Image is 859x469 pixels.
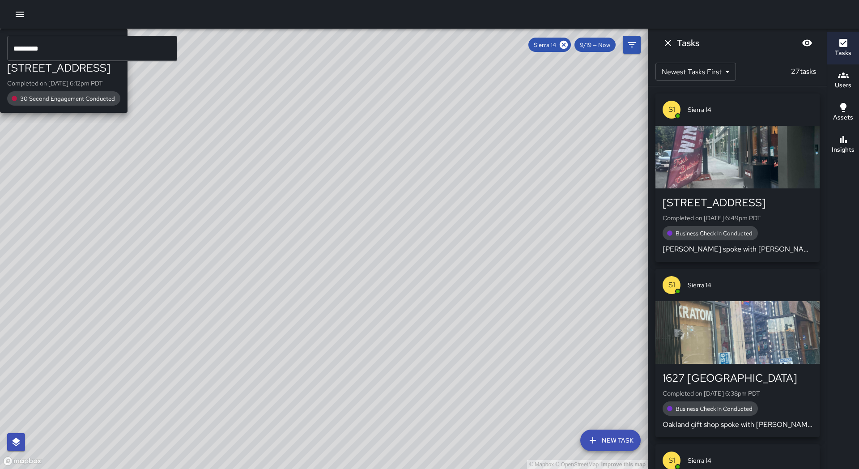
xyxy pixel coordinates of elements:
[688,456,812,465] span: Sierra 14
[688,281,812,290] span: Sierra 14
[677,36,699,50] h6: Tasks
[623,36,641,54] button: Filters
[835,81,851,90] h6: Users
[655,94,820,262] button: S1Sierra 14[STREET_ADDRESS]Completed on [DATE] 6:49pm PDTBusiness Check In Conducted[PERSON_NAME]...
[7,61,120,75] div: [STREET_ADDRESS]
[827,97,859,129] button: Assets
[798,34,816,52] button: Blur
[655,269,820,437] button: S1Sierra 141627 [GEOGRAPHIC_DATA]Completed on [DATE] 6:38pm PDTBusiness Check In ConductedOakland...
[663,244,812,255] p: [PERSON_NAME] spoke with [PERSON_NAME]
[663,196,812,210] div: [STREET_ADDRESS]
[659,34,677,52] button: Dismiss
[827,32,859,64] button: Tasks
[15,95,120,102] span: 30 Second Engagement Conducted
[787,66,820,77] p: 27 tasks
[663,389,812,398] p: Completed on [DATE] 6:38pm PDT
[668,280,675,290] p: S1
[528,38,571,52] div: Sierra 14
[668,455,675,466] p: S1
[574,41,616,49] span: 9/19 — Now
[670,230,758,237] span: Business Check In Conducted
[663,213,812,222] p: Completed on [DATE] 6:49pm PDT
[7,79,120,88] p: Completed on [DATE] 6:12pm PDT
[670,405,758,413] span: Business Check In Conducted
[835,48,851,58] h6: Tasks
[833,113,853,123] h6: Assets
[528,41,561,49] span: Sierra 14
[663,371,812,385] div: 1627 [GEOGRAPHIC_DATA]
[832,145,855,155] h6: Insights
[827,64,859,97] button: Users
[688,105,812,114] span: Sierra 14
[580,430,641,451] button: New Task
[655,63,736,81] div: Newest Tasks First
[668,104,675,115] p: S1
[827,129,859,161] button: Insights
[663,419,812,430] p: Oakland gift shop spoke with [PERSON_NAME]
